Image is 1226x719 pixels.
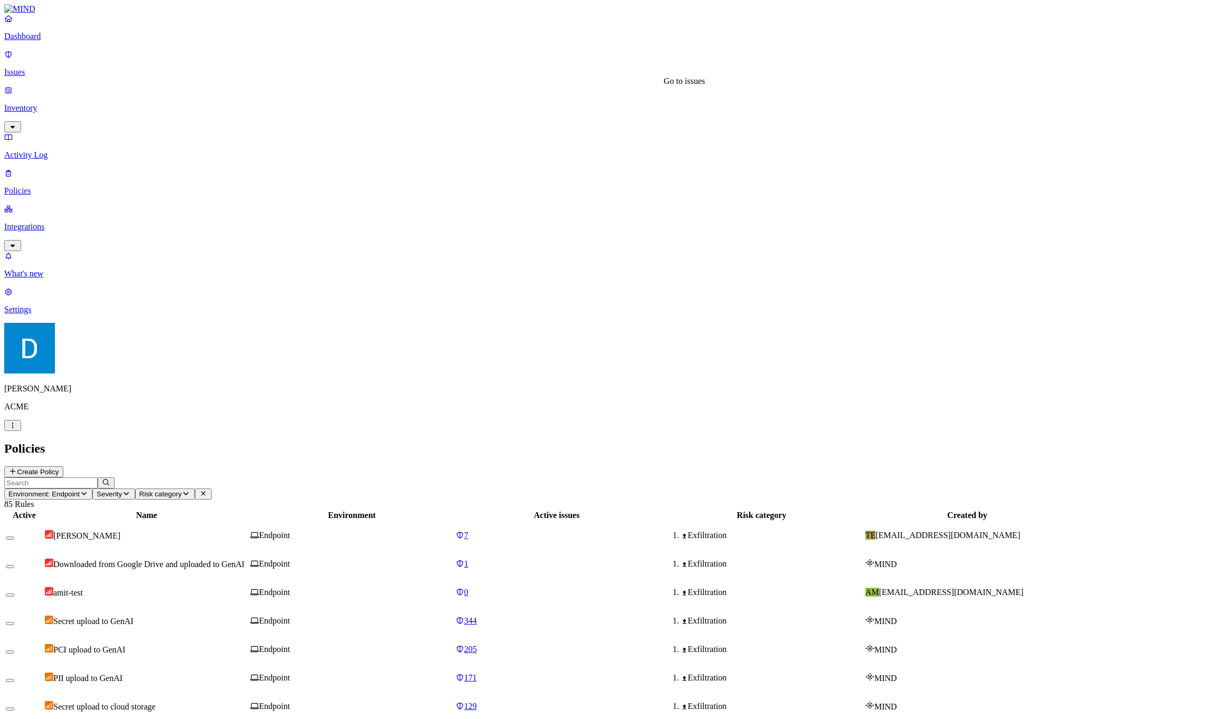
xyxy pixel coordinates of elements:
span: 344 [464,616,477,625]
p: Integrations [4,222,1222,232]
img: severity-high [45,559,53,567]
div: Risk category [660,511,863,520]
span: MIND [874,560,897,569]
a: 129 [456,702,658,711]
span: Endpoint [259,559,290,568]
span: Endpoint [259,673,290,682]
span: Environment: Endpoint [8,490,80,498]
a: Inventory [4,85,1222,131]
div: Exfiltration [681,702,863,711]
a: 205 [456,645,658,654]
p: [PERSON_NAME] [4,384,1222,394]
a: Issues [4,50,1222,77]
span: 0 [464,588,468,597]
div: Active issues [456,511,658,520]
span: AM [865,588,879,597]
p: Issues [4,68,1222,77]
img: MIND [4,4,35,14]
div: Name [45,511,248,520]
p: ACME [4,402,1222,411]
a: MIND [4,4,1222,14]
a: What's new [4,251,1222,279]
h2: Policies [4,442,1222,456]
div: Exfiltration [681,673,863,683]
span: PII upload to GenAI [53,674,122,683]
span: [EMAIL_ADDRESS][DOMAIN_NAME] [875,531,1020,540]
span: PCI upload to GenAI [53,645,125,654]
img: mind-logo-icon [865,701,874,710]
a: Dashboard [4,14,1222,41]
span: Severity [97,490,122,498]
div: Exfiltration [681,616,863,626]
span: Endpoint [259,588,290,597]
p: Dashboard [4,32,1222,41]
div: Environment [250,511,453,520]
span: Downloaded from Google Drive and uploaded to GenAI [53,560,244,569]
input: Search [4,477,98,488]
span: 85 Rules [4,500,34,509]
img: severity-high [45,587,53,596]
a: Activity Log [4,132,1222,160]
div: Created by [865,511,1069,520]
span: 129 [464,702,477,711]
div: Active [6,511,43,520]
span: MIND [874,645,897,654]
a: 171 [456,673,658,683]
span: Endpoint [259,702,290,711]
span: TE [865,531,876,540]
span: Risk category [139,490,182,498]
img: severity-medium [45,701,53,710]
a: 0 [456,588,658,597]
img: severity-medium [45,673,53,681]
div: Go to issues [664,76,705,86]
span: 205 [464,645,477,654]
a: Policies [4,168,1222,196]
img: severity-high [45,530,53,539]
p: Settings [4,305,1222,314]
span: amit-test [53,588,83,597]
img: mind-logo-icon [865,616,874,624]
span: 1 [464,559,468,568]
span: Endpoint [259,645,290,654]
img: severity-medium [45,616,53,624]
div: Exfiltration [681,531,863,540]
div: Exfiltration [681,588,863,597]
div: Exfiltration [681,645,863,654]
a: 7 [456,531,658,540]
p: Policies [4,186,1222,196]
span: Endpoint [259,531,290,540]
img: mind-logo-icon [865,644,874,653]
p: What's new [4,269,1222,279]
span: [EMAIL_ADDRESS][DOMAIN_NAME] [879,588,1024,597]
span: MIND [874,674,897,683]
img: Daniel Golshani [4,323,55,373]
a: Integrations [4,204,1222,250]
span: Secret upload to GenAI [53,617,134,626]
img: mind-logo-icon [865,559,874,567]
p: Inventory [4,103,1222,113]
a: Settings [4,287,1222,314]
span: [PERSON_NAME] [53,531,120,540]
img: severity-medium [45,644,53,653]
span: 7 [464,531,468,540]
span: Secret upload to cloud storage [53,702,156,711]
a: 344 [456,616,658,626]
span: 171 [464,673,477,682]
img: mind-logo-icon [865,673,874,681]
a: 1 [456,559,658,569]
button: Create Policy [4,466,63,477]
span: MIND [874,702,897,711]
span: Endpoint [259,616,290,625]
div: Exfiltration [681,559,863,569]
p: Activity Log [4,150,1222,160]
span: MIND [874,617,897,626]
